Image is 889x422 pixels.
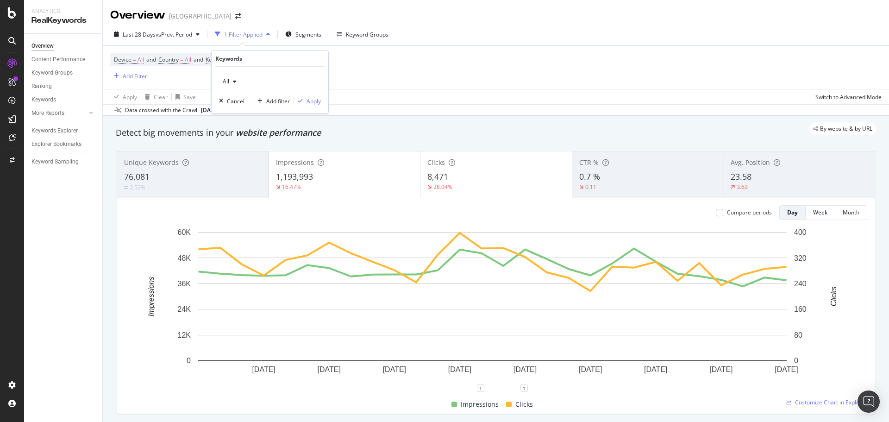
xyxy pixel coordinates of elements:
[219,74,240,89] button: All
[172,89,196,104] button: Save
[333,27,392,42] button: Keyword Groups
[124,186,128,189] img: Equal
[110,7,165,23] div: Overview
[731,171,751,182] span: 23.58
[383,365,406,373] text: [DATE]
[31,41,54,51] div: Overview
[282,27,325,42] button: Segments
[815,93,882,101] div: Switch to Advanced Mode
[31,55,85,64] div: Content Performance
[794,228,807,236] text: 400
[31,139,81,149] div: Explorer Bookmarks
[427,158,445,167] span: Clicks
[515,399,533,410] span: Clicks
[346,31,388,38] div: Keyword Groups
[794,254,807,262] text: 320
[579,365,602,373] text: [DATE]
[31,108,87,118] a: More Reports
[215,55,242,63] div: Keywords
[813,208,827,216] div: Week
[180,56,183,63] span: =
[731,158,770,167] span: Avg. Position
[461,399,499,410] span: Impressions
[31,157,96,167] a: Keyword Sampling
[215,96,244,106] button: Cancel
[737,183,748,191] div: 3.62
[31,7,95,15] div: Analytics
[31,139,96,149] a: Explorer Bookmarks
[307,97,321,105] div: Apply
[183,93,196,101] div: Save
[110,70,147,82] button: Add Filter
[178,305,191,313] text: 24K
[786,398,867,406] a: Customize Chart in Explorer
[276,171,313,182] span: 1,193,993
[727,208,772,216] div: Compare periods
[843,208,859,216] div: Month
[185,53,191,66] span: All
[31,82,96,91] a: Ranking
[169,12,232,21] div: [GEOGRAPHIC_DATA]
[31,126,78,136] div: Keywords Explorer
[31,68,73,78] div: Keyword Groups
[133,56,136,63] span: =
[156,31,192,38] span: vs Prev. Period
[194,56,203,63] span: and
[123,31,156,38] span: Last 28 Days
[31,41,96,51] a: Overview
[158,56,179,63] span: Country
[114,56,131,63] span: Device
[138,53,144,66] span: All
[31,95,56,105] div: Keywords
[31,126,96,136] a: Keywords Explorer
[125,227,860,388] svg: A chart.
[477,384,484,392] div: 1
[282,183,301,191] div: 16.47%
[227,97,244,105] div: Cancel
[448,365,471,373] text: [DATE]
[187,357,191,365] text: 0
[794,280,807,288] text: 240
[110,89,137,104] button: Apply
[235,13,241,19] div: arrow-right-arrow-left
[178,254,191,262] text: 48K
[31,82,52,91] div: Ranking
[794,331,802,339] text: 80
[31,157,79,167] div: Keyword Sampling
[124,158,179,167] span: Unique Keywords
[31,55,96,64] a: Content Performance
[858,391,880,413] div: Open Intercom Messenger
[318,365,341,373] text: [DATE]
[31,15,95,26] div: RealKeywords
[295,31,321,38] span: Segments
[130,183,145,191] div: 2.52%
[294,96,321,106] button: Apply
[147,277,155,316] text: Impressions
[266,97,290,105] div: Add filter
[252,365,275,373] text: [DATE]
[125,106,197,114] div: Data crossed with the Crawl
[809,122,876,135] div: legacy label
[224,31,263,38] div: 1 Filter Applied
[820,126,872,132] span: By website & by URL
[211,27,274,42] button: 1 Filter Applied
[201,106,219,114] span: 2025 Sep. 7th
[146,56,156,63] span: and
[110,27,203,42] button: Last 28 DaysvsPrev. Period
[31,68,96,78] a: Keyword Groups
[835,205,867,220] button: Month
[427,171,448,182] span: 8,471
[787,208,798,216] div: Day
[123,72,147,80] div: Add Filter
[197,105,230,116] button: [DATE]
[31,95,96,105] a: Keywords
[206,56,231,63] span: Keywords
[794,305,807,313] text: 160
[433,183,452,191] div: 28.04%
[794,357,798,365] text: 0
[644,365,667,373] text: [DATE]
[124,171,150,182] span: 76,081
[806,205,835,220] button: Week
[154,93,168,101] div: Clear
[812,89,882,104] button: Switch to Advanced Mode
